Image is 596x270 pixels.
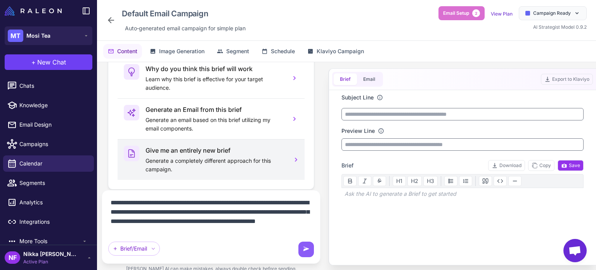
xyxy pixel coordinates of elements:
span: Save [561,162,580,169]
span: Segments [19,179,88,187]
a: Analytics [3,194,94,211]
button: Export to Klaviyo [541,74,593,85]
div: NF [5,251,20,264]
label: Subject Line [341,93,374,102]
button: Klaviyo Campaign [303,44,369,59]
span: Schedule [271,47,295,56]
span: Nikka [PERSON_NAME] [23,250,78,258]
span: Mosi Tea [26,31,50,40]
span: + [31,57,36,67]
img: Raleon Logo [5,6,62,16]
span: Calendar [19,159,88,168]
div: Brief/Email [108,242,160,256]
p: Generate a completely different approach for this campaign. [146,157,284,174]
button: Email [357,73,381,85]
h3: Generate an Email from this brief [146,105,284,114]
span: Brief [341,161,353,170]
span: Chats [19,82,88,90]
span: Segment [226,47,249,56]
button: Copy [528,160,554,171]
div: MT [8,30,23,42]
a: Segments [3,175,94,191]
div: Ask the AI to generate a Brief to get started [341,188,584,200]
p: Learn why this brief is effective for your target audience. [146,75,284,92]
button: MTMosi Tea [5,26,92,45]
a: Knowledge [3,97,94,113]
span: Email Design [19,120,88,129]
a: Integrations [3,214,94,230]
a: Chats [3,78,94,94]
button: H3 [423,176,438,186]
span: Auto‑generated email campaign for simple plan [125,24,246,33]
a: Raleon Logo [5,6,65,16]
span: Campaign Ready [533,10,571,17]
button: Download [488,160,525,171]
span: More Tools [19,237,81,246]
span: Integrations [19,218,88,226]
span: Copy [532,162,551,169]
button: H2 [407,176,422,186]
button: Segment [212,44,254,59]
span: New Chat [37,57,66,67]
span: Active Plan [23,258,78,265]
button: Email Setup2 [438,6,485,20]
h3: Why do you think this brief will work [146,64,284,73]
button: Schedule [257,44,300,59]
button: Content [103,44,142,59]
a: View Plan [491,11,513,17]
span: Image Generation [159,47,204,56]
span: Klaviyo Campaign [317,47,364,56]
span: AI Strategist Model 0.9.2 [533,24,587,30]
span: 2 [472,9,480,17]
a: Campaigns [3,136,94,152]
h3: Give me an entirely new brief [146,146,284,155]
span: Analytics [19,198,88,207]
a: Open chat [563,239,587,262]
button: Save [558,160,584,171]
button: +New Chat [5,54,92,70]
div: Click to edit description [122,23,249,34]
button: Image Generation [145,44,209,59]
label: Preview Line [341,127,375,135]
a: Calendar [3,155,94,172]
span: Content [117,47,137,56]
button: H1 [393,176,406,186]
a: Email Design [3,117,94,133]
span: Email Setup [443,10,469,17]
button: Brief [334,73,357,85]
p: Generate an email based on this brief utilizing my email components. [146,116,284,133]
div: Click to edit campaign name [119,6,249,21]
span: Campaigns [19,140,88,148]
span: Knowledge [19,101,88,110]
